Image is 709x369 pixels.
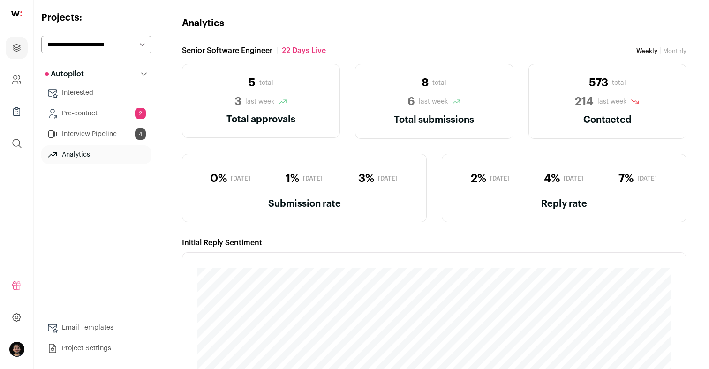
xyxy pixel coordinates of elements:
[419,97,448,106] span: last week
[41,83,151,102] a: Interested
[618,171,634,186] span: 7%
[490,175,510,182] span: [DATE]
[9,342,24,357] button: Open dropdown
[358,171,374,186] span: 3%
[589,75,608,90] span: 573
[234,94,241,109] span: 3
[41,125,151,143] a: Interview Pipeline4
[41,318,151,337] a: Email Templates
[378,175,398,182] span: [DATE]
[9,342,24,357] img: 19874049-medium_jpg
[11,11,22,16] img: wellfound-shorthand-0d5821cbd27db2630d0214b213865d53afaa358527fdda9d0ea32b1df1b89c2c.svg
[194,113,328,126] h2: Total approvals
[663,48,686,54] a: Monthly
[41,11,151,24] h2: Projects:
[407,94,415,109] span: 6
[286,171,299,186] span: 1%
[540,113,675,127] h2: Contacted
[422,75,429,90] span: 8
[41,339,151,358] a: Project Settings
[182,17,224,30] h1: Analytics
[432,78,446,88] span: total
[636,48,657,54] span: Weekly
[564,175,583,182] span: [DATE]
[544,171,560,186] span: 4%
[612,78,626,88] span: total
[210,171,227,186] span: 0%
[135,108,146,119] span: 2
[367,113,501,127] h2: Total submissions
[6,100,28,123] a: Company Lists
[453,197,675,211] h2: Reply rate
[249,75,256,90] span: 5
[259,78,273,88] span: total
[41,145,151,164] a: Analytics
[41,104,151,123] a: Pre-contact2
[637,175,657,182] span: [DATE]
[231,175,250,182] span: [DATE]
[182,45,272,56] span: Senior Software Engineer
[575,94,594,109] span: 214
[182,237,686,249] div: Initial Reply Sentiment
[135,128,146,140] span: 4
[303,175,323,182] span: [DATE]
[194,197,415,211] h2: Submission rate
[245,97,274,106] span: last week
[6,37,28,59] a: Projects
[41,65,151,83] button: Autopilot
[276,45,278,56] span: |
[6,68,28,91] a: Company and ATS Settings
[45,68,84,80] p: Autopilot
[471,171,486,186] span: 2%
[659,47,661,54] span: |
[282,45,326,56] span: 22 days Live
[597,97,626,106] span: last week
